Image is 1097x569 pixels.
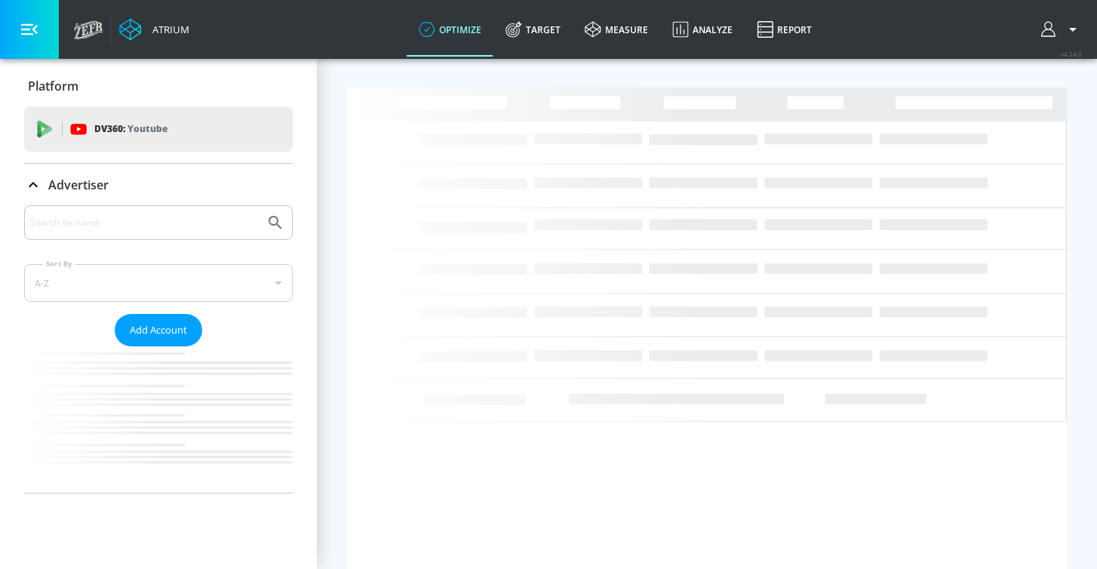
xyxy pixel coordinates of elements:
[115,314,202,346] button: Add Account
[660,2,745,57] a: Analyze
[43,259,75,269] label: Sort By
[48,177,109,193] p: Advertiser
[128,121,167,137] p: Youtube
[745,2,824,57] a: Report
[24,65,293,107] div: Platform
[24,346,293,493] nav: list of Advertiser
[119,18,189,41] a: Atrium
[493,2,573,57] a: Target
[24,164,293,206] div: Advertiser
[28,78,78,94] p: Platform
[130,321,187,339] span: Add Account
[24,205,293,493] div: Advertiser
[1061,50,1082,58] span: v 4.24.0
[146,23,189,36] div: Atrium
[94,121,167,137] p: DV360:
[407,2,493,57] a: optimize
[30,213,259,232] input: Search by name
[24,264,293,302] div: A-Z
[24,106,293,152] div: DV360: Youtube
[573,2,660,57] a: measure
